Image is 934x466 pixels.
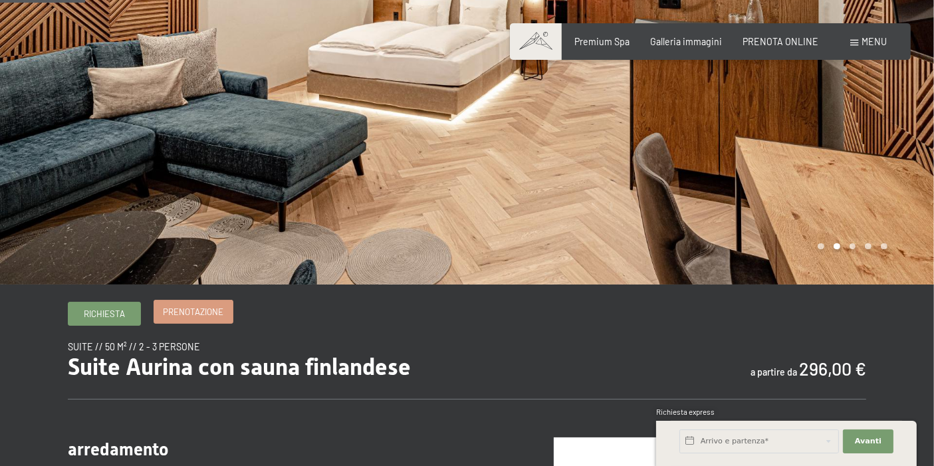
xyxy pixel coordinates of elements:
span: Suite Aurina con sauna finlandese [68,353,411,380]
span: Richiesta express [656,408,715,416]
button: Avanti [843,429,893,453]
span: suite // 50 m² // 2 - 3 persone [68,341,200,352]
span: arredamento [68,439,169,459]
b: 296,00 € [799,358,866,379]
span: Menu [862,36,887,47]
span: Avanti [855,436,881,447]
a: Richiesta [68,302,140,324]
span: Prenotazione [163,306,223,318]
a: Galleria immagini [650,36,722,47]
a: Premium Spa [574,36,630,47]
span: Richiesta [84,308,125,320]
a: PRENOTA ONLINE [743,36,818,47]
a: Prenotazione [154,300,232,322]
span: a partire da [751,366,797,378]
